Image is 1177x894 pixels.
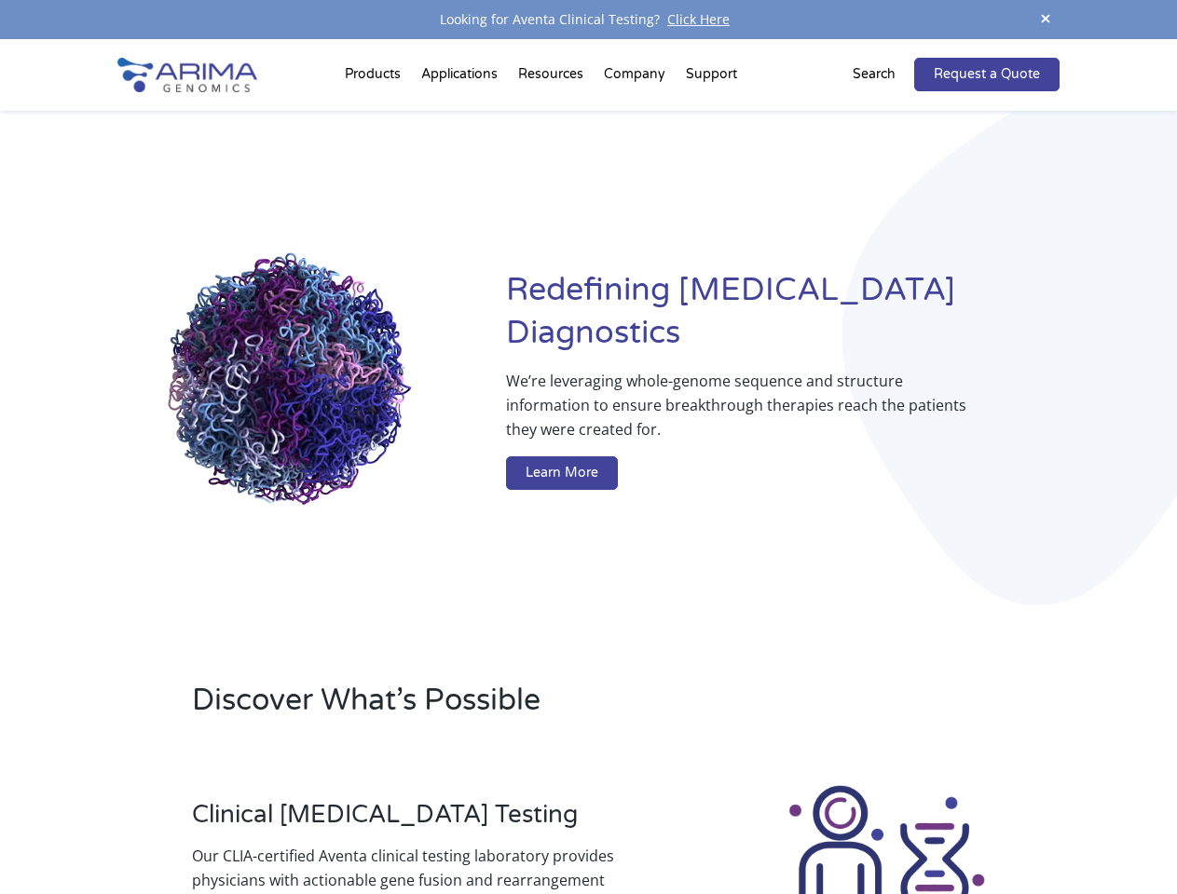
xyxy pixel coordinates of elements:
p: We’re leveraging whole-genome sequence and structure information to ensure breakthrough therapies... [506,369,985,456]
h3: Clinical [MEDICAL_DATA] Testing [192,800,662,844]
a: Learn More [506,456,618,490]
a: Request a Quote [914,58,1060,91]
p: Search [853,62,896,87]
h2: Discover What’s Possible [192,680,811,736]
div: Looking for Aventa Clinical Testing? [117,7,1059,32]
a: Click Here [660,10,737,28]
img: Arima-Genomics-logo [117,58,257,92]
iframe: Chat Widget [1084,805,1177,894]
h1: Redefining [MEDICAL_DATA] Diagnostics [506,269,1060,369]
